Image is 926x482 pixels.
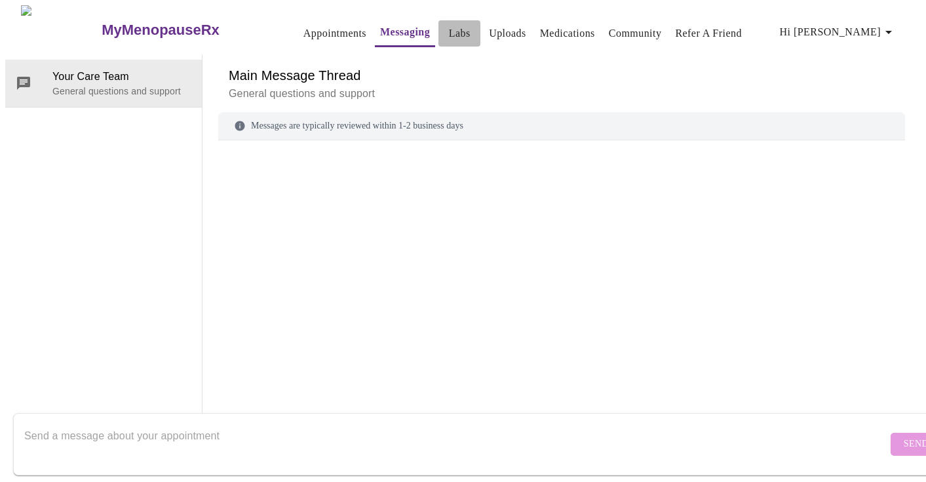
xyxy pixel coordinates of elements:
[484,20,531,47] button: Uploads
[375,19,435,47] button: Messaging
[438,20,480,47] button: Labs
[775,19,902,45] button: Hi [PERSON_NAME]
[303,24,366,43] a: Appointments
[229,65,895,86] h6: Main Message Thread
[609,24,662,43] a: Community
[52,85,191,98] p: General questions and support
[218,112,905,140] div: Messages are typically reviewed within 1-2 business days
[604,20,667,47] button: Community
[489,24,526,43] a: Uploads
[380,23,430,41] a: Messaging
[535,20,600,47] button: Medications
[780,23,897,41] span: Hi [PERSON_NAME]
[670,20,747,47] button: Refer a Friend
[298,20,372,47] button: Appointments
[21,5,100,54] img: MyMenopauseRx Logo
[540,24,595,43] a: Medications
[5,60,202,107] div: Your Care TeamGeneral questions and support
[100,7,272,53] a: MyMenopauseRx
[229,86,895,102] p: General questions and support
[24,423,887,465] textarea: Send a message about your appointment
[52,69,191,85] span: Your Care Team
[675,24,742,43] a: Refer a Friend
[102,22,220,39] h3: MyMenopauseRx
[449,24,471,43] a: Labs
